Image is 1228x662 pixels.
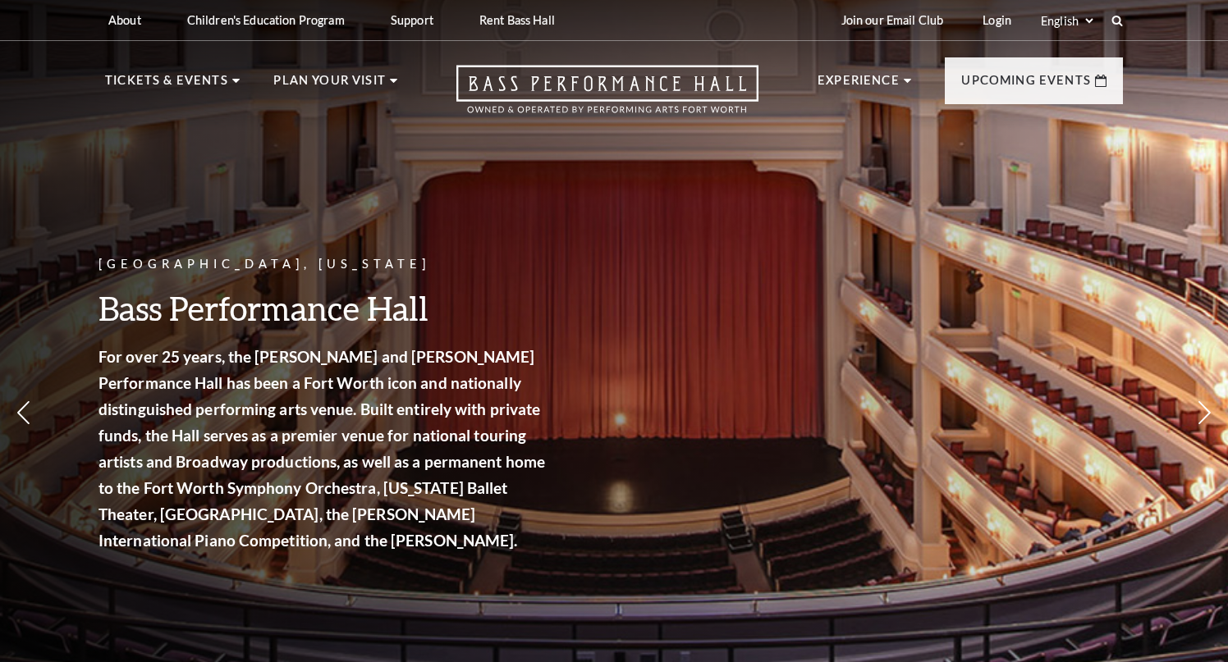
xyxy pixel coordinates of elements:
p: Tickets & Events [105,71,228,100]
p: [GEOGRAPHIC_DATA], [US_STATE] [99,254,550,275]
select: Select: [1038,13,1096,29]
p: About [108,13,141,27]
strong: For over 25 years, the [PERSON_NAME] and [PERSON_NAME] Performance Hall has been a Fort Worth ico... [99,347,545,550]
p: Support [391,13,433,27]
p: Plan Your Visit [273,71,386,100]
h3: Bass Performance Hall [99,287,550,329]
p: Experience [818,71,900,100]
p: Rent Bass Hall [479,13,555,27]
p: Children's Education Program [187,13,345,27]
p: Upcoming Events [961,71,1091,100]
